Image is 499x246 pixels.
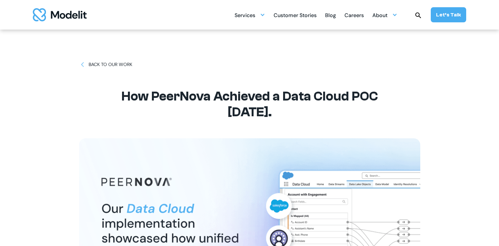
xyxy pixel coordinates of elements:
[235,10,255,22] div: Services
[372,10,387,22] div: About
[344,10,364,22] div: Careers
[431,7,466,22] a: Let’s Talk
[274,9,317,21] a: Customer Stories
[102,88,397,120] h1: How PeerNova Achieved a Data Cloud POC [DATE].
[325,9,336,21] a: Blog
[235,9,265,21] div: Services
[89,61,132,68] div: BACK TO OUR WORK
[33,8,87,21] img: modelit logo
[436,11,461,18] div: Let’s Talk
[33,8,87,21] a: home
[372,9,397,21] div: About
[274,10,317,22] div: Customer Stories
[344,9,364,21] a: Careers
[325,10,336,22] div: Blog
[79,61,132,68] a: BACK TO OUR WORK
